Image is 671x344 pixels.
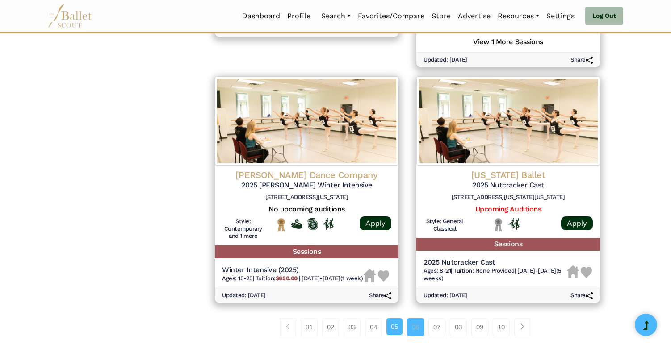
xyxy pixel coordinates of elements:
img: Housing Unavailable [567,265,579,279]
a: Favorites/Compare [354,7,428,25]
span: [DATE]-[DATE] (1 week) [302,275,363,282]
a: 06 [407,318,424,336]
b: $650.00 [276,275,298,282]
h5: 2025 Nutcracker Cast [424,181,593,190]
img: Heart [581,267,592,278]
h5: Sessions [416,238,600,251]
h4: [US_STATE] Ballet [424,169,593,181]
img: Local [493,218,504,232]
a: Upcoming Auditions [475,205,541,213]
a: 09 [471,318,488,336]
a: 03 [344,318,361,336]
img: National [276,218,287,232]
a: Resources [494,7,543,25]
h6: | | [222,275,363,282]
h6: | | [424,267,567,282]
h5: 2025 Nutcracker Cast [424,258,567,267]
h5: Winter Intensive (2025) [222,265,363,275]
h6: Updated: [DATE] [424,56,467,64]
a: 07 [428,318,445,336]
img: Heart [378,270,389,282]
span: Tuition: None Provided [453,267,514,274]
img: Housing Unavailable [364,269,376,282]
h6: Style: Contemporary and 1 more [222,218,264,240]
h6: Updated: [DATE] [222,292,266,299]
a: 01 [301,318,318,336]
a: 02 [322,318,339,336]
a: Advertise [454,7,494,25]
h5: View 1 More Sessions [424,35,593,47]
a: Log Out [585,7,623,25]
a: Settings [543,7,578,25]
h6: [STREET_ADDRESS][US_STATE] [222,194,391,201]
a: Profile [284,7,314,25]
h5: 2025 [PERSON_NAME] Winter Intensive [222,181,391,190]
a: Dashboard [239,7,284,25]
span: Tuition: [256,275,299,282]
span: [DATE]-[DATE] (5 weeks) [424,267,562,282]
h6: Share [570,292,593,299]
img: In Person [323,218,334,229]
img: Logo [215,76,398,166]
h6: Share [570,56,593,64]
h6: Updated: [DATE] [424,292,467,299]
img: Offers Financial Aid [291,219,302,229]
a: Apply [360,216,391,230]
h6: Style: General Classical [424,218,466,233]
a: 05 [386,318,403,335]
h5: No upcoming auditions [222,205,391,214]
a: Search [318,7,354,25]
h5: Sessions [215,245,398,258]
span: Ages: 15-25 [222,275,253,282]
a: 04 [365,318,382,336]
img: In Person [508,218,520,229]
a: Apply [561,216,593,230]
img: Logo [416,76,600,166]
h6: Share [369,292,391,299]
nav: Page navigation example [280,318,535,336]
a: 08 [450,318,467,336]
span: Ages: 8-21 [424,267,451,274]
a: Store [428,7,454,25]
a: 10 [493,318,510,336]
img: Offers Scholarship [307,218,318,230]
h6: [STREET_ADDRESS][US_STATE][US_STATE] [424,194,593,201]
h4: [PERSON_NAME] Dance Company [222,169,391,181]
